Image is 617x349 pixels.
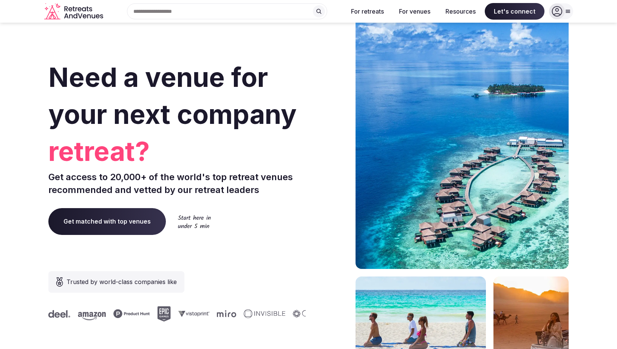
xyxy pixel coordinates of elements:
img: Start here in under 5 min [178,215,211,228]
span: Need a venue for your next company [48,61,297,130]
a: Visit the homepage [44,3,105,20]
svg: Epic Games company logo [157,306,171,321]
span: Trusted by world-class companies like [66,277,177,286]
button: Resources [439,3,482,20]
button: For venues [393,3,436,20]
svg: Miro company logo [217,310,236,317]
button: For retreats [345,3,390,20]
svg: Deel company logo [48,310,70,318]
svg: Vistaprint company logo [178,310,209,317]
svg: Retreats and Venues company logo [44,3,105,20]
span: retreat? [48,133,306,170]
svg: Invisible company logo [244,309,285,318]
span: Let's connect [485,3,544,20]
a: Get matched with top venues [48,208,166,235]
p: Get access to 20,000+ of the world's top retreat venues recommended and vetted by our retreat lea... [48,171,306,196]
